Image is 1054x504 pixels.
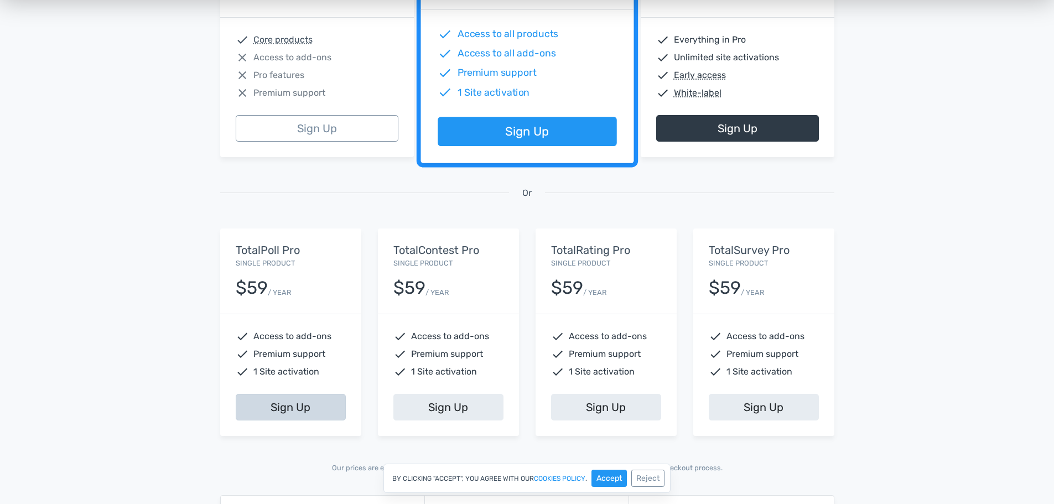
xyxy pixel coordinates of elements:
span: check [393,365,407,378]
span: Access to add-ons [726,330,804,343]
div: By clicking "Accept", you agree with our . [383,464,671,493]
a: Sign Up [393,394,503,420]
span: Everything in Pro [674,33,746,46]
div: $59 [236,278,268,298]
a: Sign Up [656,115,819,142]
div: $59 [393,278,425,298]
span: 1 Site activation [457,85,529,100]
button: Accept [591,470,627,487]
span: 1 Site activation [726,365,792,378]
abbr: Early access [674,69,726,82]
span: Or [522,186,532,200]
span: close [236,51,249,64]
span: 1 Site activation [253,365,319,378]
small: Single Product [393,259,453,267]
span: check [393,330,407,343]
span: 1 Site activation [569,365,635,378]
span: Premium support [253,86,325,100]
span: check [236,33,249,46]
span: check [438,27,452,41]
span: Access to all products [457,27,558,41]
a: Sign Up [236,115,398,142]
abbr: White-label [674,86,721,100]
span: Access to all add-ons [457,46,555,61]
span: 1 Site activation [411,365,477,378]
span: check [438,85,452,100]
h5: TotalSurvey Pro [709,244,819,256]
small: / YEAR [425,287,449,298]
div: $59 [709,278,741,298]
a: Sign Up [438,117,616,147]
span: close [236,69,249,82]
span: Premium support [569,347,641,361]
small: Single Product [236,259,295,267]
a: Sign Up [551,394,661,420]
h5: TotalPoll Pro [236,244,346,256]
small: / YEAR [268,287,291,298]
span: check [709,365,722,378]
a: Sign Up [709,394,819,420]
span: Premium support [726,347,798,361]
span: check [551,330,564,343]
span: Pro features [253,69,304,82]
span: Access to add-ons [253,51,331,64]
span: check [438,46,452,61]
a: Sign Up [236,394,346,420]
span: check [656,86,669,100]
span: check [236,330,249,343]
h5: TotalContest Pro [393,244,503,256]
abbr: Core products [253,33,313,46]
span: check [551,347,564,361]
small: Single Product [709,259,768,267]
span: check [438,66,452,80]
span: close [236,86,249,100]
span: Premium support [253,347,325,361]
span: check [236,365,249,378]
button: Reject [631,470,664,487]
span: check [393,347,407,361]
span: check [236,347,249,361]
span: Premium support [411,347,483,361]
span: Access to add-ons [569,330,647,343]
span: check [656,33,669,46]
a: cookies policy [534,475,585,482]
span: check [656,69,669,82]
span: check [709,347,722,361]
span: Access to add-ons [253,330,331,343]
span: check [551,365,564,378]
small: / YEAR [741,287,764,298]
small: / YEAR [583,287,606,298]
p: Our prices are excluding VAT and any other local taxes, which is charged at the valid rate during... [220,463,834,473]
span: Premium support [457,66,536,80]
h5: TotalRating Pro [551,244,661,256]
span: Access to add-ons [411,330,489,343]
span: check [656,51,669,64]
div: $59 [551,278,583,298]
span: Unlimited site activations [674,51,779,64]
span: check [709,330,722,343]
small: Single Product [551,259,610,267]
